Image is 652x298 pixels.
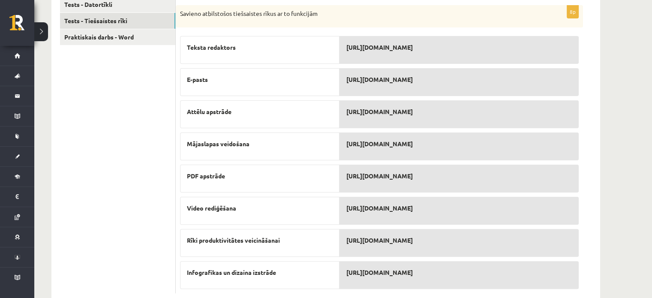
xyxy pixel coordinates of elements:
a: Tests - Tiešsaistes rīki [60,13,175,29]
a: Rīgas 1. Tālmācības vidusskola [9,15,34,36]
span: [URL][DOMAIN_NAME] [346,236,413,245]
a: Praktiskais darbs - Word [60,29,175,45]
span: [URL][DOMAIN_NAME] [346,107,413,116]
span: Rīki produktivitātes veicināšanai [187,236,280,245]
span: Video rediģēšana [187,204,236,213]
span: Mājaslapas veidošana [187,139,249,148]
p: Savieno atbilstošos tiešsaistes rīkus ar to funkcijām [180,9,536,18]
span: [URL][DOMAIN_NAME] [346,75,413,84]
p: 8p [567,5,579,18]
span: Attēlu apstrāde [187,107,231,116]
span: PDF apstrāde [187,172,225,181]
span: [URL][DOMAIN_NAME] [346,172,413,181]
span: Teksta redaktors [187,43,236,52]
span: [URL][DOMAIN_NAME] [346,43,413,52]
span: [URL][DOMAIN_NAME] [346,268,413,277]
span: Infografikas un dizaina izstrāde [187,268,276,277]
span: [URL][DOMAIN_NAME] [346,139,413,148]
span: E-pasts [187,75,208,84]
span: [URL][DOMAIN_NAME] [346,204,413,213]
